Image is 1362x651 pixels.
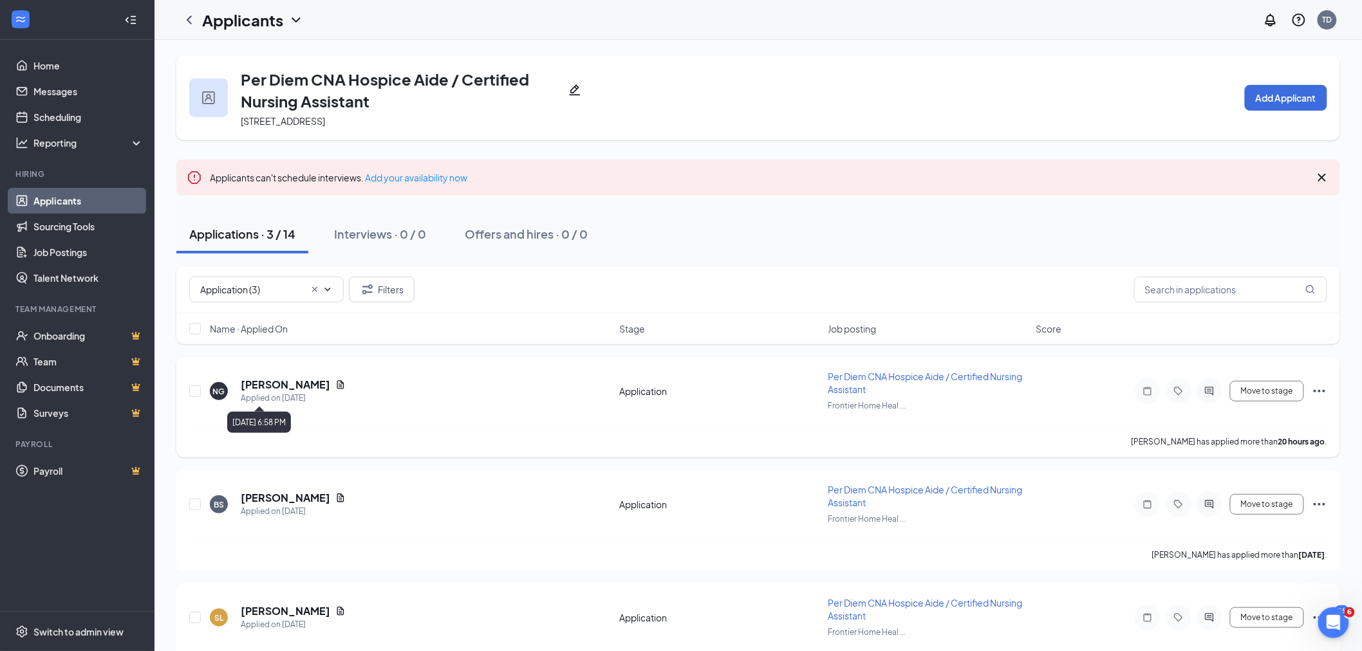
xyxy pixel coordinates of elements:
[33,625,124,638] div: Switch to admin view
[182,12,197,28] svg: ChevronLeft
[828,322,876,335] span: Job posting
[241,491,330,505] h5: [PERSON_NAME]
[310,284,320,295] svg: Cross
[1312,497,1327,512] svg: Ellipses
[200,282,304,297] input: All Stages
[15,625,28,638] svg: Settings
[465,226,588,242] div: Offers and hires · 0 / 0
[619,498,820,511] div: Application
[1202,386,1217,396] svg: ActiveChat
[568,84,581,96] svg: Pencil
[1314,170,1330,185] svg: Cross
[1291,12,1307,28] svg: QuestionInfo
[241,604,330,618] h5: [PERSON_NAME]
[33,265,144,291] a: Talent Network
[213,386,225,397] div: NG
[241,618,346,631] div: Applied on [DATE]
[1202,612,1217,623] svg: ActiveChat
[1230,494,1304,515] button: Move to stage
[33,78,144,104] a: Messages
[619,611,820,624] div: Application
[1140,499,1155,509] svg: Note
[1278,437,1325,446] b: 20 hours ago
[1335,605,1349,616] div: 26
[1323,14,1332,25] div: TD
[241,378,330,392] h5: [PERSON_NAME]
[1312,383,1327,399] svg: Ellipses
[335,493,346,503] svg: Document
[828,597,1022,621] span: Per Diem CNA Hospice Aide / Certified Nursing Assistant
[210,172,467,183] span: Applicants can't schedule interviews.
[828,401,906,410] span: Frontier Home Heal ...
[335,606,346,616] svg: Document
[360,282,375,297] svg: Filter
[33,323,144,349] a: OnboardingCrown
[1140,386,1155,396] svg: Note
[1132,436,1327,447] p: [PERSON_NAME] has applied more than .
[210,322,288,335] span: Name · Applied On
[241,115,325,127] span: [STREET_ADDRESS]
[214,612,223,623] div: SL
[619,322,645,335] span: Stage
[1140,612,1155,623] svg: Note
[33,104,144,130] a: Scheduling
[1134,277,1327,302] input: Search in applications
[15,304,141,315] div: Team Management
[1230,607,1304,628] button: Move to stage
[1036,322,1062,335] span: Score
[33,53,144,78] a: Home
[202,91,215,104] img: user icon
[1305,284,1316,295] svg: MagnifyingGlass
[1245,85,1327,111] button: Add Applicant
[33,458,144,484] a: PayrollCrown
[33,188,144,214] a: Applicants
[1299,550,1325,560] b: [DATE]
[214,499,224,510] div: BS
[828,371,1022,395] span: Per Diem CNA Hospice Aide / Certified Nursing Assistant
[15,439,141,450] div: Payroll
[1171,612,1186,623] svg: Tag
[1171,386,1186,396] svg: Tag
[124,14,137,26] svg: Collapse
[227,412,291,433] div: [DATE] 6:58 PM
[15,169,141,179] div: Hiring
[33,214,144,239] a: Sourcing Tools
[1318,607,1349,638] iframe: Intercom live chat
[334,226,426,242] div: Interviews · 0 / 0
[33,400,144,426] a: SurveysCrown
[1345,607,1355,618] span: 6
[335,380,346,390] svg: Document
[619,385,820,398] div: Application
[33,349,144,374] a: TeamCrown
[288,12,304,28] svg: ChevronDown
[828,484,1022,508] span: Per Diem CNA Hospice Aide / Certified Nursing Assistant
[187,170,202,185] svg: Error
[322,284,333,295] svg: ChevronDown
[349,277,415,302] button: Filter Filters
[828,514,906,524] span: Frontier Home Heal ...
[1202,499,1217,509] svg: ActiveChat
[241,505,346,518] div: Applied on [DATE]
[189,226,295,242] div: Applications · 3 / 14
[1230,381,1304,401] button: Move to stage
[33,136,144,149] div: Reporting
[33,239,144,265] a: Job Postings
[202,9,283,31] h1: Applicants
[1263,12,1278,28] svg: Notifications
[241,392,346,405] div: Applied on [DATE]
[365,172,467,183] a: Add your availability now
[828,627,906,637] span: Frontier Home Heal ...
[241,68,563,112] h3: Per Diem CNA Hospice Aide / Certified Nursing Assistant
[15,136,28,149] svg: Analysis
[1312,610,1327,625] svg: Ellipses
[14,13,27,26] svg: WorkstreamLogo
[1152,549,1327,560] p: [PERSON_NAME] has applied more than .
[33,374,144,400] a: DocumentsCrown
[1171,499,1186,509] svg: Tag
